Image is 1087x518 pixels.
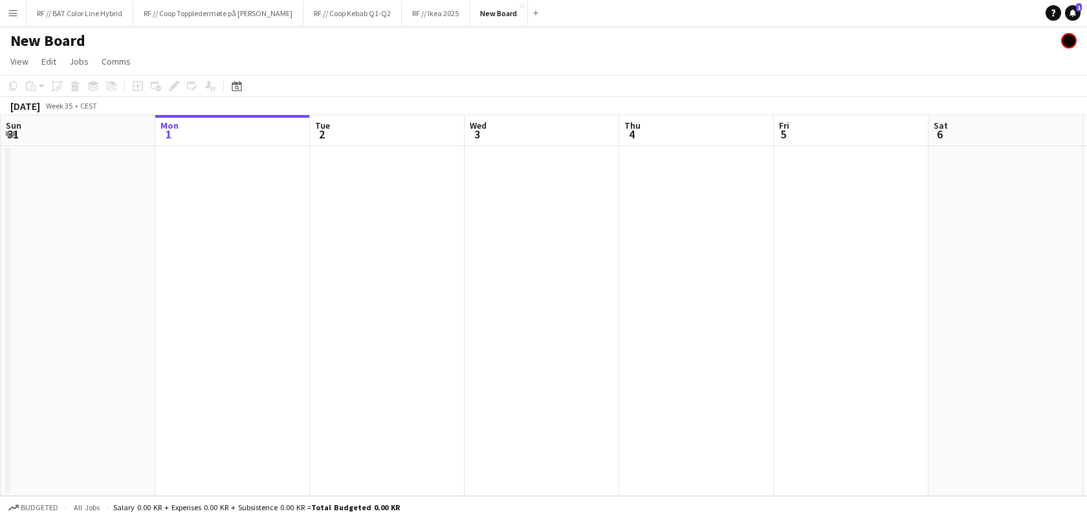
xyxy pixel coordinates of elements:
span: Week 35 [43,101,75,111]
span: Edit [41,56,56,67]
a: Edit [36,53,61,70]
h1: New Board [10,31,85,50]
button: Budgeted [6,501,60,515]
button: RF // BAT Color Line Hybrid [27,1,133,26]
button: RF // Coop Toppledermøte på [PERSON_NAME] [133,1,303,26]
span: Sat [934,120,948,131]
span: Mon [160,120,179,131]
div: CEST [80,101,97,111]
span: Total Budgeted 0.00 KR [311,502,400,512]
span: Thu [624,120,641,131]
a: Jobs [64,53,94,70]
span: All jobs [71,502,102,512]
button: RF // Ikea 2025 [402,1,470,26]
span: Wed [470,120,487,131]
span: 2 [313,127,330,142]
a: 1 [1065,5,1081,21]
button: New Board [470,1,528,26]
span: Sun [6,120,21,131]
div: [DATE] [10,100,40,113]
span: Fri [779,120,789,131]
span: 31 [4,127,21,142]
button: RF // Coop Kebab Q1-Q2 [303,1,402,26]
div: Salary 0.00 KR + Expenses 0.00 KR + Subsistence 0.00 KR = [113,502,400,512]
span: 1 [159,127,179,142]
span: Budgeted [21,503,58,512]
span: 1 [1076,3,1082,12]
span: 4 [622,127,641,142]
span: Jobs [69,56,89,67]
span: Comms [102,56,131,67]
span: View [10,56,28,67]
app-user-avatar: Hin Shing Cheung [1061,33,1077,49]
span: Tue [315,120,330,131]
span: 3 [468,127,487,142]
a: Comms [96,53,136,70]
span: 6 [932,127,948,142]
span: 5 [777,127,789,142]
a: View [5,53,34,70]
